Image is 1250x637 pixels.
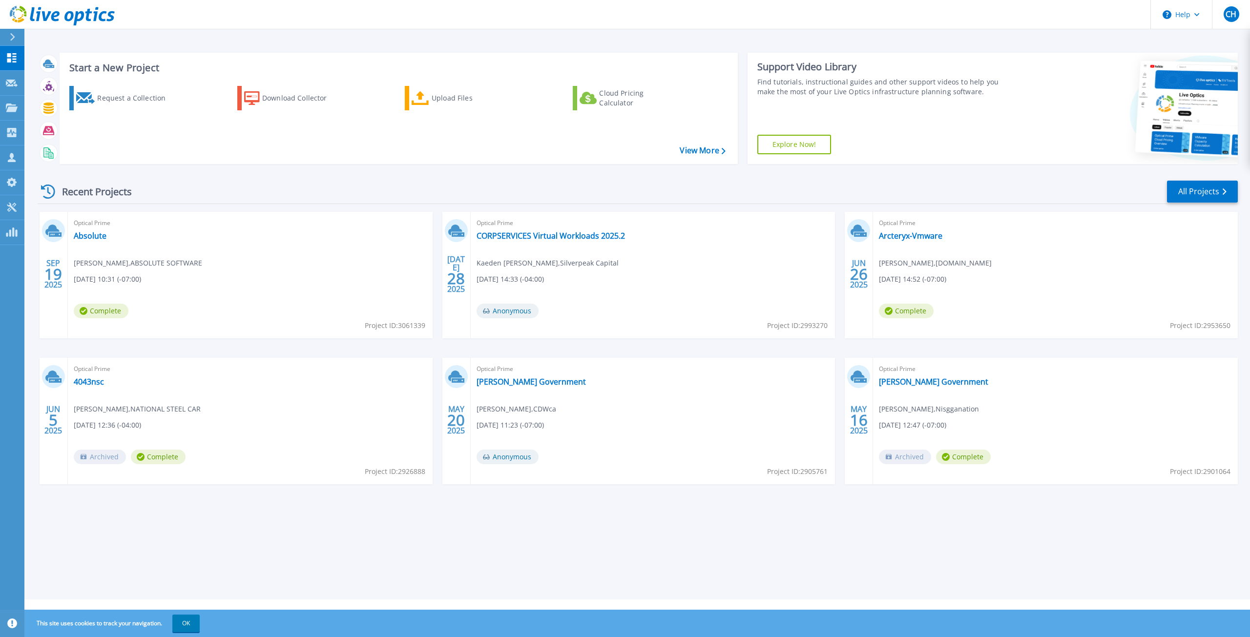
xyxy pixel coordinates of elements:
[879,304,934,318] span: Complete
[365,320,425,331] span: Project ID: 3061339
[38,180,145,204] div: Recent Projects
[1167,181,1238,203] a: All Projects
[74,304,128,318] span: Complete
[879,420,946,431] span: [DATE] 12:47 (-07:00)
[27,615,200,632] span: This site uses cookies to track your navigation.
[879,377,988,387] a: [PERSON_NAME] Government
[879,218,1232,228] span: Optical Prime
[74,420,141,431] span: [DATE] 12:36 (-04:00)
[1170,320,1230,331] span: Project ID: 2953650
[879,258,992,268] span: [PERSON_NAME] , [DOMAIN_NAME]
[879,364,1232,374] span: Optical Prime
[432,88,510,108] div: Upload Files
[850,256,868,292] div: JUN 2025
[879,404,979,414] span: [PERSON_NAME] , Nisgganation
[44,270,62,278] span: 19
[477,404,556,414] span: [PERSON_NAME] , CDWca
[879,274,946,285] span: [DATE] 14:52 (-07:00)
[74,258,202,268] span: [PERSON_NAME] , ABSOLUTE SOFTWARE
[477,377,586,387] a: [PERSON_NAME] Government
[757,77,1011,97] div: Find tutorials, instructional guides and other support videos to help you make the most of your L...
[74,231,106,241] a: Absolute
[767,466,828,477] span: Project ID: 2905761
[573,86,682,110] a: Cloud Pricing Calculator
[850,416,868,424] span: 16
[74,450,126,464] span: Archived
[69,86,178,110] a: Request a Collection
[405,86,514,110] a: Upload Files
[477,420,544,431] span: [DATE] 11:23 (-07:00)
[44,402,62,438] div: JUN 2025
[74,377,104,387] a: 4043nsc
[237,86,346,110] a: Download Collector
[74,404,201,414] span: [PERSON_NAME] , NATIONAL STEEL CAR
[477,231,625,241] a: CORPSERVICES Virtual Workloads 2025.2
[74,218,427,228] span: Optical Prime
[447,402,465,438] div: MAY 2025
[262,88,340,108] div: Download Collector
[477,364,830,374] span: Optical Prime
[74,274,141,285] span: [DATE] 10:31 (-07:00)
[447,416,465,424] span: 20
[850,270,868,278] span: 26
[447,274,465,283] span: 28
[477,274,544,285] span: [DATE] 14:33 (-04:00)
[477,218,830,228] span: Optical Prime
[680,146,725,155] a: View More
[879,450,931,464] span: Archived
[477,450,539,464] span: Anonymous
[850,402,868,438] div: MAY 2025
[757,135,832,154] a: Explore Now!
[1170,466,1230,477] span: Project ID: 2901064
[767,320,828,331] span: Project ID: 2993270
[44,256,62,292] div: SEP 2025
[599,88,677,108] div: Cloud Pricing Calculator
[757,61,1011,73] div: Support Video Library
[131,450,186,464] span: Complete
[879,231,942,241] a: Arcteryx-Vmware
[447,256,465,292] div: [DATE] 2025
[69,62,725,73] h3: Start a New Project
[1226,10,1236,18] span: CH
[74,364,427,374] span: Optical Prime
[365,466,425,477] span: Project ID: 2926888
[936,450,991,464] span: Complete
[477,304,539,318] span: Anonymous
[49,416,58,424] span: 5
[97,88,175,108] div: Request a Collection
[477,258,619,268] span: Kaeden [PERSON_NAME] , Silverpeak Capital
[172,615,200,632] button: OK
